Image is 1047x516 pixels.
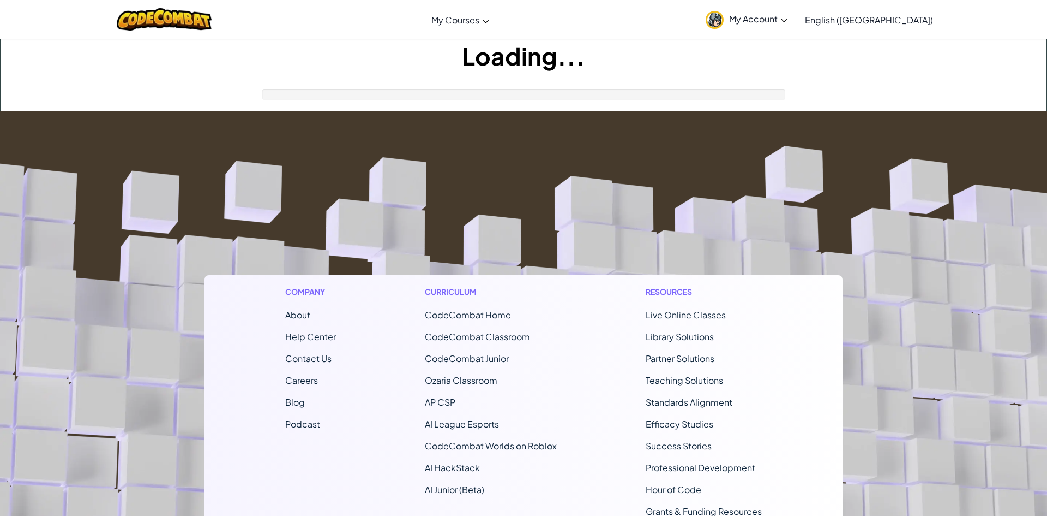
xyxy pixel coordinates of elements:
a: My Courses [426,5,495,34]
h1: Company [285,286,336,298]
a: My Account [700,2,793,37]
a: Hour of Code [646,484,701,495]
span: Contact Us [285,353,332,364]
a: English ([GEOGRAPHIC_DATA]) [799,5,938,34]
span: My Courses [431,14,479,26]
span: English ([GEOGRAPHIC_DATA]) [805,14,933,26]
a: AI Junior (Beta) [425,484,484,495]
img: CodeCombat logo [117,8,212,31]
a: Success Stories [646,440,712,452]
a: AI HackStack [425,462,480,473]
a: Ozaria Classroom [425,375,497,386]
a: Live Online Classes [646,309,726,321]
a: AP CSP [425,396,455,408]
a: Professional Development [646,462,755,473]
span: CodeCombat Home [425,309,511,321]
a: Teaching Solutions [646,375,723,386]
a: AI League Esports [425,418,499,430]
h1: Loading... [1,39,1046,73]
h1: Resources [646,286,762,298]
a: CodeCombat Junior [425,353,509,364]
a: Partner Solutions [646,353,714,364]
a: Help Center [285,331,336,342]
a: Careers [285,375,318,386]
span: My Account [729,13,787,25]
h1: Curriculum [425,286,557,298]
a: CodeCombat Classroom [425,331,530,342]
a: Efficacy Studies [646,418,713,430]
a: Standards Alignment [646,396,732,408]
a: Blog [285,396,305,408]
a: Podcast [285,418,320,430]
a: CodeCombat Worlds on Roblox [425,440,557,452]
a: About [285,309,310,321]
img: avatar [706,11,724,29]
a: Library Solutions [646,331,714,342]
